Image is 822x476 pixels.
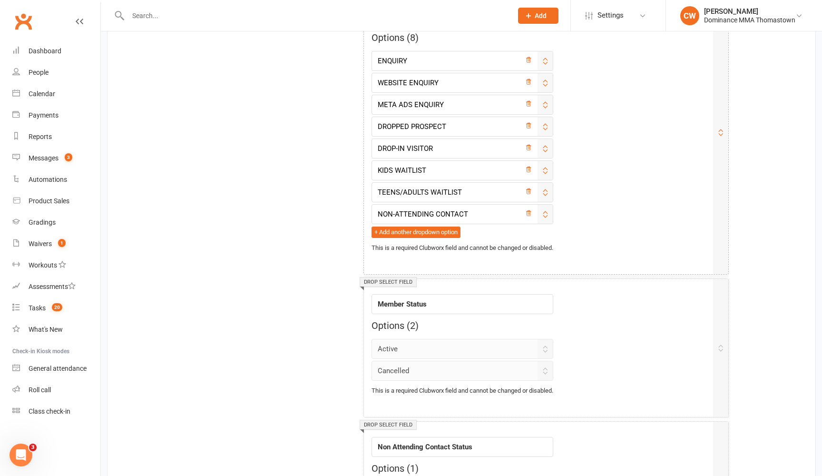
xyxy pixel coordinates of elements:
div: Automations [29,176,67,183]
span: 2 [410,320,415,331]
iframe: Intercom live chat [10,444,32,466]
div: Workouts [29,261,57,269]
a: Dashboard [12,40,100,62]
span: This is a required Clubworx field and cannot be changed or disabled. [372,244,553,251]
span: Add [535,12,547,20]
a: Assessments [12,276,100,297]
span: 1 [58,239,66,247]
input: Enter option [372,117,553,137]
span: 20 [52,303,62,311]
div: Options ( ) [372,30,553,45]
div: Drop select field [360,420,417,430]
a: Messages 3 [12,148,100,169]
input: Enter option [372,139,553,159]
div: Options ( ) [372,318,553,333]
div: General attendance [29,365,87,372]
a: Calendar [12,83,100,105]
div: Assessments [29,283,76,290]
div: Class check-in [29,407,70,415]
a: Clubworx [11,10,35,33]
div: Waivers [29,240,52,248]
a: Workouts [12,255,100,276]
div: Dashboard [29,47,61,55]
input: Enter option [372,95,553,115]
a: Automations [12,169,100,190]
a: People [12,62,100,83]
div: Roll call [29,386,51,394]
div: Reports [29,133,52,140]
div: Options ( ) [372,461,553,476]
a: Reports [12,126,100,148]
div: CW [680,6,699,25]
span: 8 [410,32,415,43]
div: [PERSON_NAME] [704,7,795,16]
input: Enter option [372,160,553,180]
span: This is a required Clubworx field and cannot be changed or disabled. [372,387,553,394]
input: Search... [125,9,506,22]
div: Drop select field [360,277,417,287]
div: Tasks [29,304,46,312]
a: Tasks 20 [12,297,100,319]
a: Gradings [12,212,100,233]
div: What's New [29,326,63,333]
input: Enter option [372,73,553,93]
a: General attendance kiosk mode [12,358,100,379]
span: 3 [29,444,37,451]
div: Dominance MMA Thomastown [704,16,795,24]
button: Add [518,8,558,24]
div: Calendar [29,90,55,98]
div: Messages [29,154,59,162]
button: + Add another dropdown option [372,227,460,238]
div: Drop select fieldOptions (2)This is a required Clubworx field and cannot be changed or disabled. [363,278,729,417]
input: Enter field label [372,294,553,314]
input: Enter option [372,51,553,71]
input: Enter option [372,361,553,381]
input: Enter option [372,339,553,359]
a: Waivers 1 [12,233,100,255]
span: 3 [65,153,72,161]
input: Enter field label [372,437,553,457]
a: Payments [12,105,100,126]
div: Payments [29,111,59,119]
a: Class kiosk mode [12,401,100,422]
div: People [29,69,49,76]
div: Gradings [29,218,56,226]
a: What's New [12,319,100,340]
span: 1 [410,463,415,474]
a: Product Sales [12,190,100,212]
a: Roll call [12,379,100,401]
span: Settings [597,5,624,26]
input: Enter option [372,204,553,224]
input: Enter option [372,182,553,202]
div: Product Sales [29,197,69,205]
